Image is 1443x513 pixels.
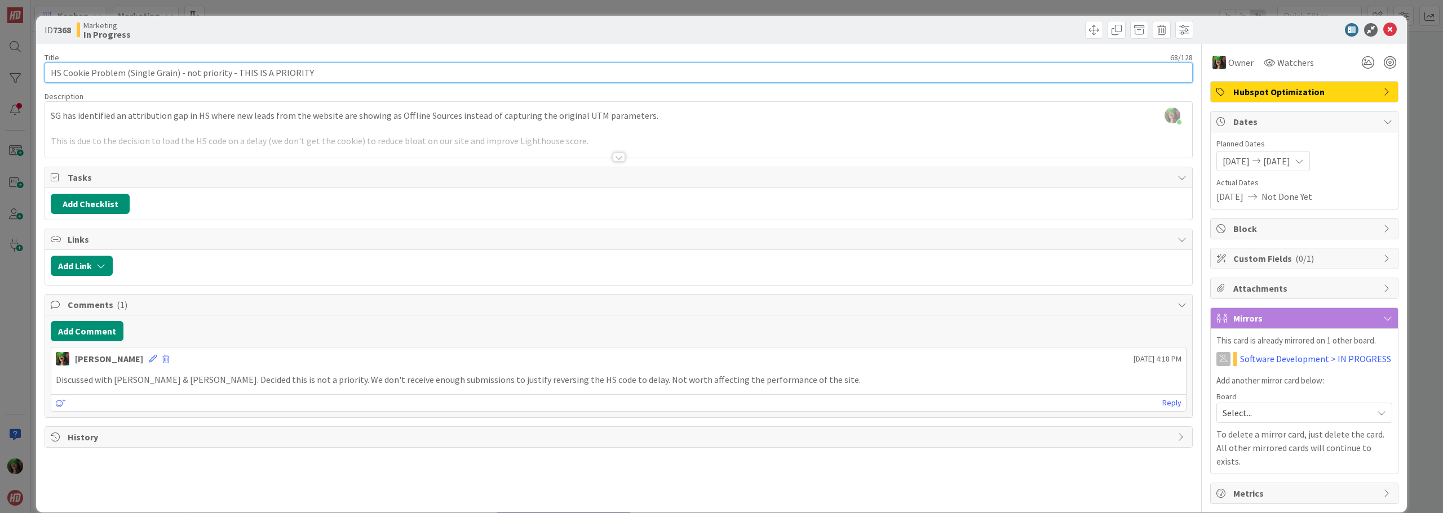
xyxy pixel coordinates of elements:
[51,321,123,341] button: Add Comment
[68,233,1172,246] span: Links
[1212,56,1226,69] img: SL
[1228,56,1254,69] span: Owner
[1216,392,1237,400] span: Board
[45,52,59,63] label: Title
[117,299,127,310] span: ( 1 )
[1261,190,1312,203] span: Not Done Yet
[1233,115,1378,128] span: Dates
[1216,190,1243,203] span: [DATE]
[1233,487,1378,500] span: Metrics
[1233,282,1378,295] span: Attachments
[45,63,1193,83] input: type card name here...
[45,23,71,37] span: ID
[1134,353,1181,365] span: [DATE] 4:18 PM
[1216,138,1392,150] span: Planned Dates
[51,256,113,276] button: Add Link
[1162,396,1181,410] a: Reply
[1165,108,1180,123] img: zMbp8UmSkcuFrGHA6WMwLokxENeDinhm.jpg
[1233,85,1378,99] span: Hubspot Optimization
[1223,405,1367,421] span: Select...
[1233,311,1378,325] span: Mirrors
[53,24,71,35] b: 7368
[1223,154,1250,168] span: [DATE]
[1263,154,1290,168] span: [DATE]
[56,373,1181,386] p: Discussed with [PERSON_NAME] & [PERSON_NAME]. Decided this is not a priority. We don't receive en...
[1216,427,1392,468] p: To delete a mirror card, just delete the card. All other mirrored cards will continue to exists.
[1216,177,1392,189] span: Actual Dates
[63,52,1193,63] div: 68 / 128
[68,171,1172,184] span: Tasks
[68,298,1172,311] span: Comments
[83,21,131,30] span: Marketing
[1216,334,1392,347] p: This card is already mirrored on 1 other board.
[1233,222,1378,235] span: Block
[83,30,131,39] b: In Progress
[1240,352,1391,365] a: Software Development > IN PROGRESS
[1295,253,1314,264] span: ( 0/1 )
[68,430,1172,444] span: History
[45,91,83,101] span: Description
[1277,56,1314,69] span: Watchers
[51,109,1187,122] p: SG has identified an attribution gap in HS where new leads from the website are showing as Offlin...
[51,194,130,214] button: Add Checklist
[1216,374,1392,387] p: Add another mirror card below:
[56,352,69,365] img: SL
[1233,252,1378,265] span: Custom Fields
[75,352,143,365] div: [PERSON_NAME]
